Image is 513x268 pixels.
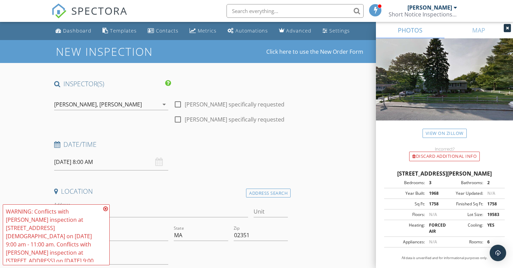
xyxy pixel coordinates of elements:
[71,3,127,18] span: SPECTORA
[487,190,495,196] span: N/A
[444,222,483,234] div: Cooling:
[425,201,444,207] div: 1758
[429,239,437,245] span: N/A
[386,180,425,186] div: Bedrooms:
[51,3,66,18] img: The Best Home Inspection Software - Spectora
[483,201,503,207] div: 1758
[386,212,425,218] div: Floors:
[246,189,291,198] div: Address Search
[51,9,127,24] a: SPECTORA
[100,25,139,37] a: Templates
[156,27,179,34] div: Contacts
[286,27,312,34] div: Advanced
[483,212,503,218] div: 19583
[376,22,444,38] a: PHOTOS
[407,4,452,11] div: [PERSON_NAME]
[54,154,168,170] input: Select date
[54,79,171,88] h4: INSPECTOR(S)
[110,27,137,34] div: Templates
[187,25,219,37] a: Metrics
[490,245,506,261] div: Open Intercom Messenger
[54,187,288,196] h4: Location
[54,101,98,107] div: [PERSON_NAME],
[444,201,483,207] div: Finished Sq Ft:
[386,239,425,245] div: Appliances:
[185,101,284,108] label: [PERSON_NAME] specifically requested
[276,25,314,37] a: Advanced
[389,11,457,18] div: Short Notice Inspections LLC
[423,129,467,138] a: View on Zillow
[160,100,168,109] i: arrow_drop_down
[384,169,505,178] div: [STREET_ADDRESS][PERSON_NAME]
[320,25,353,37] a: Settings
[425,190,444,196] div: 1968
[384,256,505,260] p: All data is unverified and for informational purposes only.
[386,190,425,196] div: Year Built:
[99,101,142,107] div: [PERSON_NAME]
[483,180,503,186] div: 2
[198,27,217,34] div: Metrics
[376,146,513,152] div: Incorrect?
[425,222,444,234] div: FORCED AIR
[386,201,425,207] div: Sq Ft:
[409,152,480,161] div: Discard Additional info
[329,27,350,34] div: Settings
[376,38,513,137] img: streetview
[227,4,364,18] input: Search everything...
[444,22,513,38] a: MAP
[425,180,444,186] div: 3
[444,190,483,196] div: Year Updated:
[483,239,503,245] div: 6
[56,46,208,58] h1: New Inspection
[444,212,483,218] div: Lot Size:
[483,222,503,234] div: YES
[266,49,363,54] a: Click here to use the New Order Form
[225,25,271,37] a: Automations (Basic)
[185,116,284,123] label: [PERSON_NAME] specifically requested
[145,25,181,37] a: Contacts
[54,140,288,149] h4: Date/Time
[429,212,437,217] span: N/A
[444,180,483,186] div: Bathrooms:
[235,27,268,34] div: Automations
[444,239,483,245] div: Rooms:
[386,222,425,234] div: Heating:
[53,25,94,37] a: Dashboard
[63,27,91,34] div: Dashboard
